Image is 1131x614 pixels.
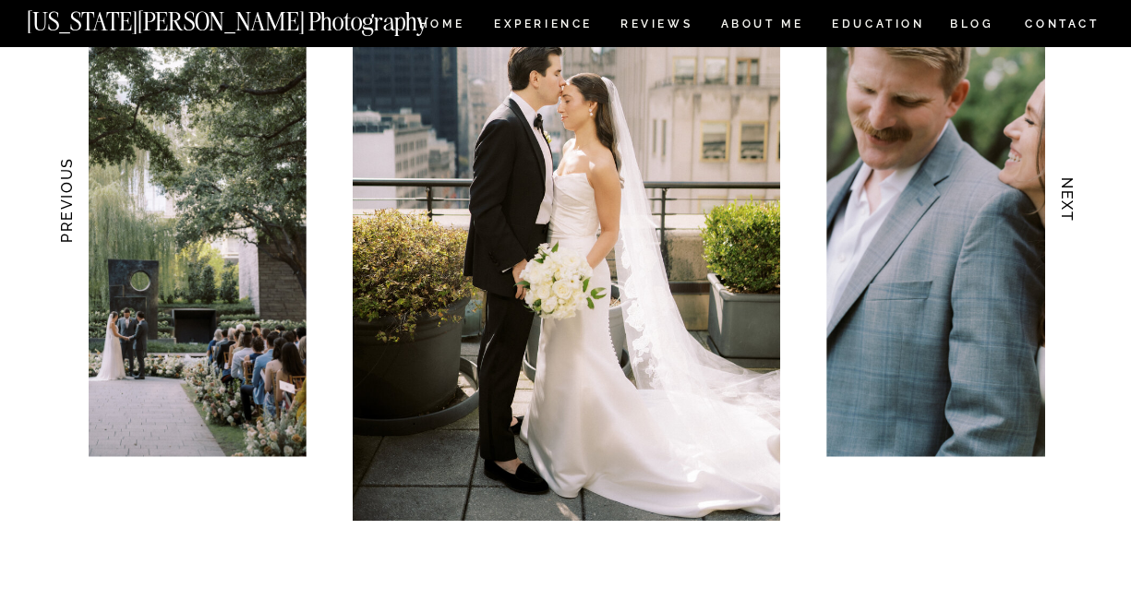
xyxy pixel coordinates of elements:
[1024,14,1101,34] a: CONTACT
[415,18,468,34] a: HOME
[494,18,591,34] a: Experience
[830,18,927,34] a: EDUCATION
[950,18,994,34] a: BLOG
[27,9,490,25] a: [US_STATE][PERSON_NAME] Photography
[1057,142,1077,259] h3: NEXT
[55,142,75,259] h3: PREVIOUS
[620,18,690,34] a: REVIEWS
[720,18,804,34] a: ABOUT ME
